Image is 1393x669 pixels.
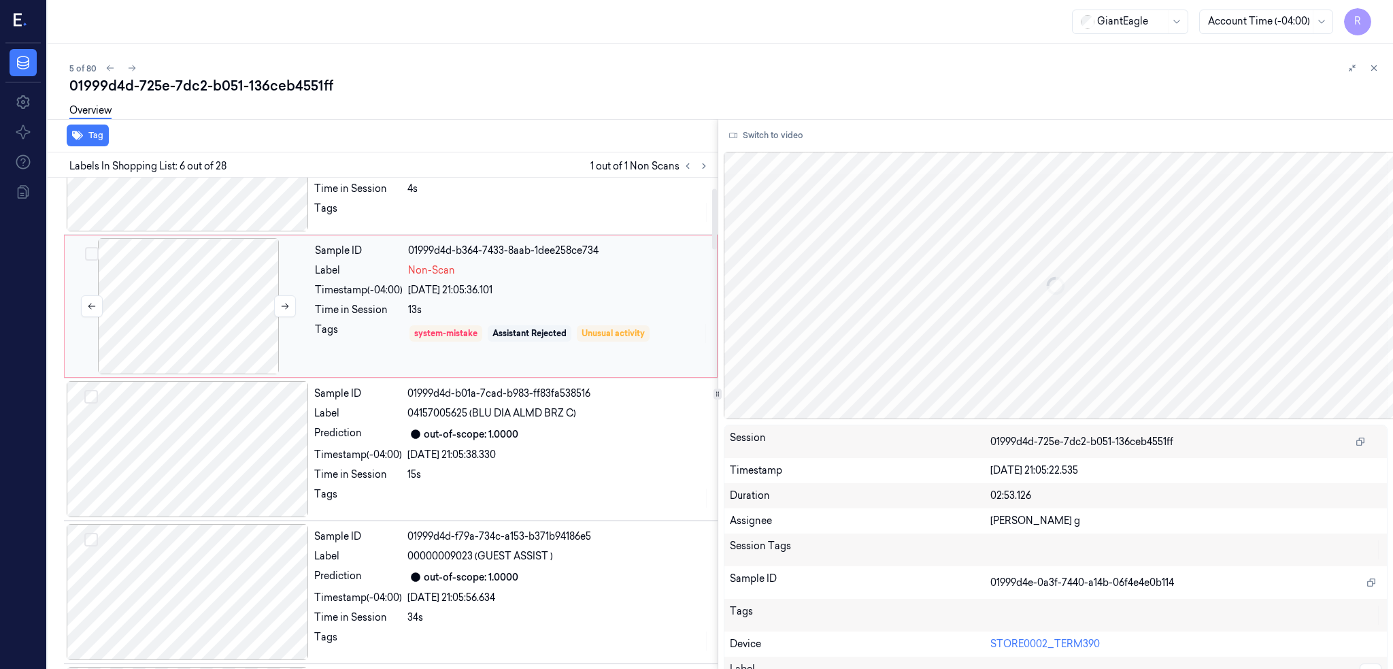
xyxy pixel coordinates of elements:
[315,244,403,258] div: Sample ID
[315,263,403,278] div: Label
[424,427,518,442] div: out-of-scope: 1.0000
[314,426,402,442] div: Prediction
[730,637,990,651] div: Device
[990,637,1381,651] div: STORE0002_TERM390
[408,244,709,258] div: 01999d4d-b364-7433-8aab-1dee258ce734
[314,468,402,482] div: Time in Session
[85,247,99,261] button: Select row
[69,63,97,74] span: 5 of 80
[730,463,990,478] div: Timestamp
[314,201,402,223] div: Tags
[407,182,709,196] div: 4s
[990,576,1174,590] span: 01999d4e-0a3f-7440-a14b-06f4e4e0b114
[84,533,98,546] button: Select row
[990,463,1381,478] div: [DATE] 21:05:22.535
[314,487,402,509] div: Tags
[730,539,990,561] div: Session Tags
[314,448,402,462] div: Timestamp (-04:00)
[730,604,990,626] div: Tags
[407,610,709,625] div: 34s
[424,570,518,585] div: out-of-scope: 1.0000
[314,610,402,625] div: Time in Session
[408,283,709,297] div: [DATE] 21:05:36.101
[724,125,809,146] button: Switch to video
[407,549,553,564] span: 00000009023 (GUEST ASSIST )
[590,158,712,174] span: 1 out of 1 Non Scans
[314,387,402,401] div: Sample ID
[67,125,109,146] button: Tag
[990,489,1381,503] div: 02:53.126
[314,591,402,605] div: Timestamp (-04:00)
[69,159,226,174] span: Labels In Shopping List: 6 out of 28
[730,489,990,503] div: Duration
[314,529,402,544] div: Sample ID
[407,448,709,462] div: [DATE] 21:05:38.330
[730,514,990,528] div: Assignee
[407,591,709,605] div: [DATE] 21:05:56.634
[407,387,709,401] div: 01999d4d-b01a-7cad-b983-ff83fa538516
[407,468,709,482] div: 15s
[314,549,402,564] div: Label
[315,303,403,317] div: Time in Session
[730,431,990,453] div: Session
[315,283,403,297] div: Timestamp (-04:00)
[408,303,709,317] div: 13s
[990,514,1381,528] div: [PERSON_NAME] g
[408,263,455,278] span: Non-Scan
[492,327,567,340] div: Assistant Rejected
[315,323,403,344] div: Tags
[314,630,402,652] div: Tags
[582,327,645,340] div: Unusual activity
[314,569,402,585] div: Prediction
[84,390,98,404] button: Select row
[69,103,112,119] a: Overview
[1344,8,1371,35] button: R
[990,435,1173,449] span: 01999d4d-725e-7dc2-b051-136ceb4551ff
[69,76,1382,95] div: 01999d4d-725e-7dc2-b051-136ceb4551ff
[407,529,709,544] div: 01999d4d-f79a-734c-a153-b371b94186e5
[314,406,402,421] div: Label
[414,327,477,340] div: system-mistake
[314,182,402,196] div: Time in Session
[407,406,576,421] span: 04157005625 (BLU DIA ALMD BRZ C)
[730,572,990,593] div: Sample ID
